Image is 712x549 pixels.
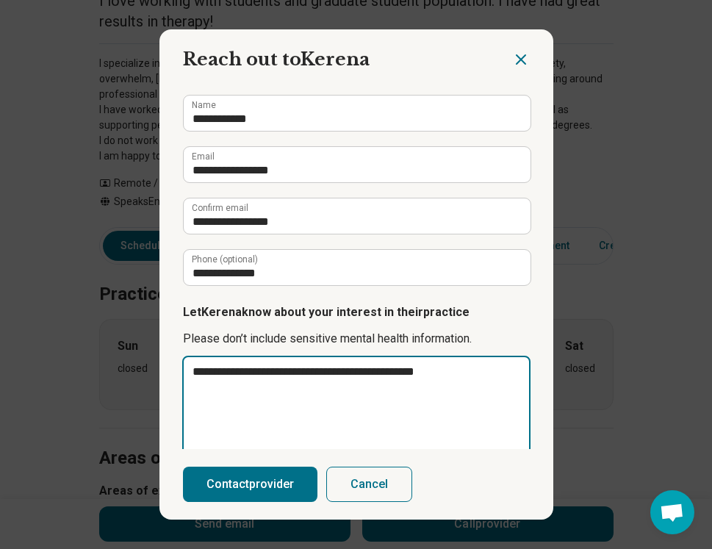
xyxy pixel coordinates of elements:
[183,304,530,321] p: Let Kerena know about your interest in their practice
[183,49,370,70] span: Reach out to Kerena
[192,101,216,110] label: Name
[192,204,248,212] label: Confirm email
[183,467,317,502] button: Contactprovider
[326,467,412,502] button: Cancel
[512,51,530,68] button: Close dialog
[192,255,258,264] label: Phone (optional)
[183,330,530,348] p: Please don’t include sensitive mental health information.
[192,152,215,161] label: Email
